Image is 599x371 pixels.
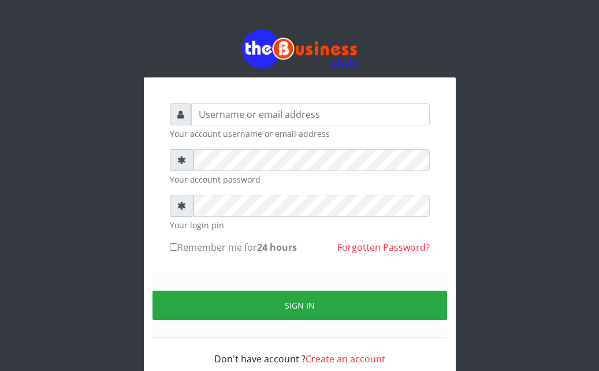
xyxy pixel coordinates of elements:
[170,243,177,251] input: Remember me for24 hours
[170,173,430,185] small: Your account password
[337,241,430,254] a: Forgotten Password?
[170,219,430,231] small: Your login pin
[152,291,447,320] button: Sign in
[306,353,385,365] a: Create an account
[191,103,430,125] input: Username or email address
[170,240,297,254] label: Remember me for
[170,338,430,366] div: Don't have account ?
[170,128,430,140] small: Your account username or email address
[257,241,297,254] b: 24 hours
